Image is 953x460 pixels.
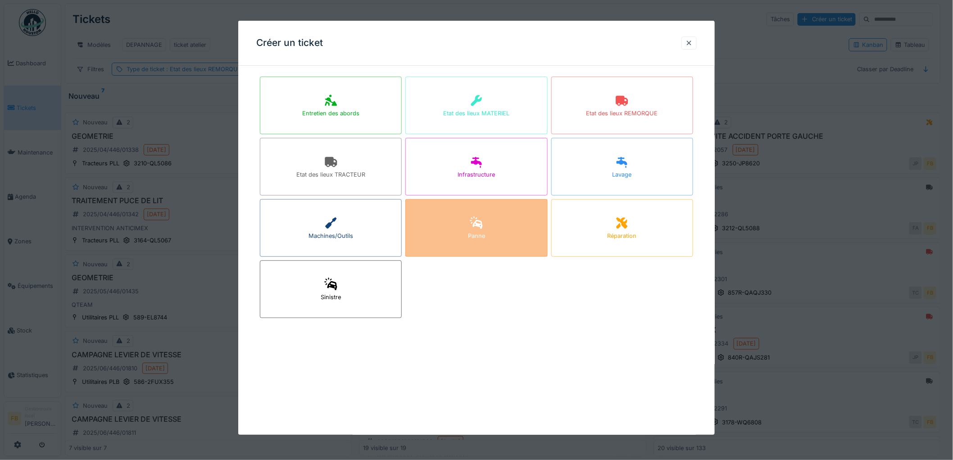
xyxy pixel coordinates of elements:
div: Etat des lieux TRACTEUR [296,170,365,179]
div: Panne [468,232,485,240]
div: Infrastructure [458,170,495,179]
div: Sinistre [321,293,341,301]
div: Machines/Outils [309,232,353,240]
div: Etat des lieux REMORQUE [586,109,658,118]
div: Entretien des abords [302,109,359,118]
h3: Créer un ticket [256,37,323,49]
div: Lavage [613,170,632,179]
div: Réparation [608,232,637,240]
div: Etat des lieux MATERIEL [443,109,509,118]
